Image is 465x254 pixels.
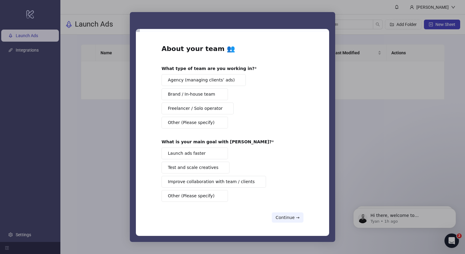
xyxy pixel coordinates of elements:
span: Agency (managing clients’ ads) [168,77,235,83]
button: Test and scale creatives [162,162,229,173]
span: Improve collaboration with team / clients [168,179,255,185]
span: Test and scale creatives [168,164,218,171]
b: What is your main goal with [PERSON_NAME]? [162,139,272,144]
p: Hi there, welcome to [DOMAIN_NAME]. I'll reach out via e-mail separately, but just wanted you to ... [26,17,104,23]
img: Profile image for Tyan [14,18,23,28]
button: Agency (managing clients’ ads) [162,74,246,86]
button: Brand / In-house team [162,88,228,100]
span: Freelancer / Solo operator [168,105,223,112]
span: Other (Please specify) [168,193,214,199]
button: Other (Please specify) [162,117,228,129]
button: Launch ads faster [162,148,228,159]
button: Continue → [272,212,303,223]
button: Other (Please specify) [162,190,228,202]
button: Freelancer / Solo operator [162,103,234,114]
button: Improve collaboration with team / clients [162,176,266,188]
div: message notification from Tyan, 1h ago. Hi there, welcome to Kitchn.io. I'll reach out via e-mail... [9,13,112,33]
p: Message from Tyan, sent 1h ago [26,23,104,29]
b: What type of team are you working in? [162,66,255,71]
b: About your team 👥 [162,45,235,52]
span: Other (Please specify) [168,119,214,126]
span: Launch ads faster [168,150,206,157]
span: Brand / In-house team [168,91,215,97]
